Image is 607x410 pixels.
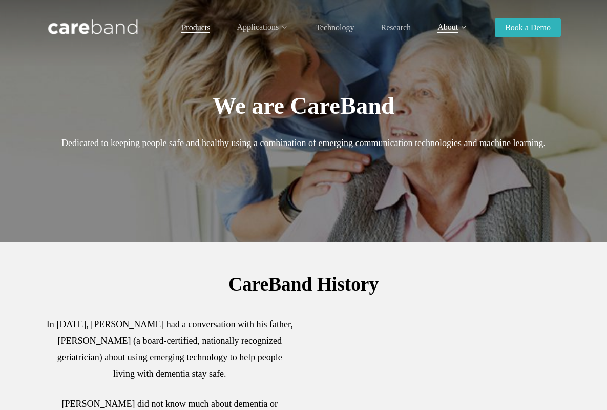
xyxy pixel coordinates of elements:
a: About [437,23,468,32]
a: Research [381,24,411,32]
p: Dedicated to keeping people safe and healthy using a combination of emerging communication techno... [46,135,561,151]
a: Technology [316,24,354,32]
span: About [437,23,458,31]
span: Applications [237,23,279,31]
a: Products [181,24,210,32]
a: Book a Demo [495,24,561,32]
span: Products [181,23,210,32]
p: In [DATE], [PERSON_NAME] had a conversation with his father, [PERSON_NAME] (a board-certified, na... [46,316,294,396]
span: Research [381,23,411,32]
span: Book a Demo [505,23,551,32]
h1: We are CareBand [46,91,561,121]
span: Technology [316,23,354,32]
a: Applications [237,23,289,32]
span: CareBand History [228,274,379,295]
